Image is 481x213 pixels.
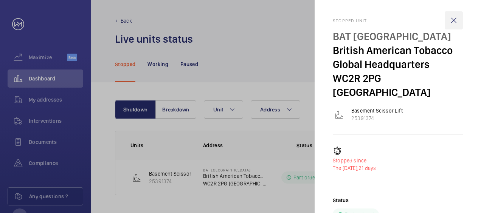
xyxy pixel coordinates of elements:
img: platform_lift.svg [335,110,344,119]
p: BAT [GEOGRAPHIC_DATA] [333,29,463,43]
p: 21 days [333,164,463,172]
p: Basement Scissor Lift [351,107,403,114]
h2: Stopped unit [333,18,463,23]
span: The [DATE], [333,165,358,171]
p: 25391374 [351,114,403,122]
h2: Status [333,196,349,204]
p: Stopped since [333,157,463,164]
p: WC2R 2PG [GEOGRAPHIC_DATA] [333,71,463,99]
p: British American Tobacco Global Headquarters [333,43,463,71]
